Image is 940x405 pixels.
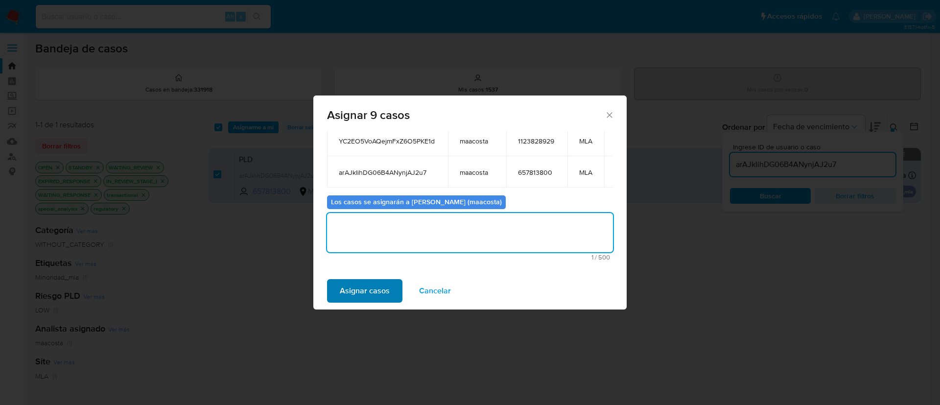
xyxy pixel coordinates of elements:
b: Los casos se asignarán a [PERSON_NAME] (maacosta) [331,197,502,207]
div: assign-modal [313,95,627,310]
span: maacosta [460,137,494,145]
span: Asignar casos [340,280,390,302]
span: MLA [579,168,592,177]
button: Cancelar [406,279,464,303]
span: 1123828929 [518,137,556,145]
button: Cerrar ventana [605,110,613,119]
span: Máximo 500 caracteres [330,254,610,261]
span: 657813800 [518,168,556,177]
span: maacosta [460,168,494,177]
span: Cancelar [419,280,451,302]
span: Asignar 9 casos [327,109,605,121]
span: arAJkIihDG06B4ANynjAJ2u7 [339,168,436,177]
span: MLA [579,137,592,145]
span: YC2EO5VoAQejmFxZ6O5PKE1d [339,137,436,145]
button: Asignar casos [327,279,402,303]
